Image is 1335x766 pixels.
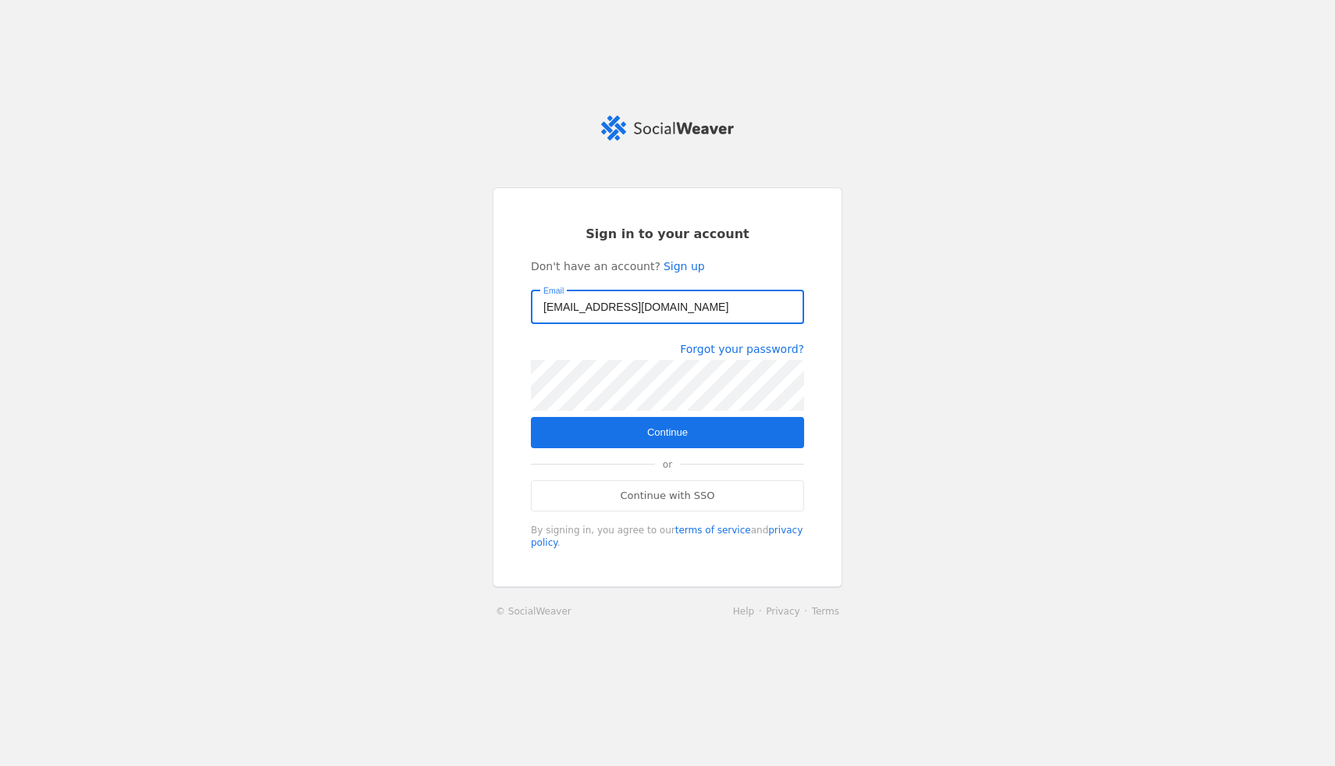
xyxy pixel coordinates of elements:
[543,283,564,297] mat-label: Email
[531,480,804,511] a: Continue with SSO
[531,525,803,548] a: privacy policy
[655,449,680,480] span: or
[531,524,804,549] div: By signing in, you agree to our and .
[812,606,839,617] a: Terms
[543,297,792,316] input: Email
[754,604,766,619] li: ·
[800,604,812,619] li: ·
[647,425,688,440] span: Continue
[766,606,799,617] a: Privacy
[496,604,571,619] a: © SocialWeaver
[675,525,751,536] a: terms of service
[586,226,749,243] span: Sign in to your account
[531,417,804,448] button: Continue
[680,343,804,355] a: Forgot your password?
[664,258,705,274] a: Sign up
[531,258,660,274] span: Don't have an account?
[733,606,754,617] a: Help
